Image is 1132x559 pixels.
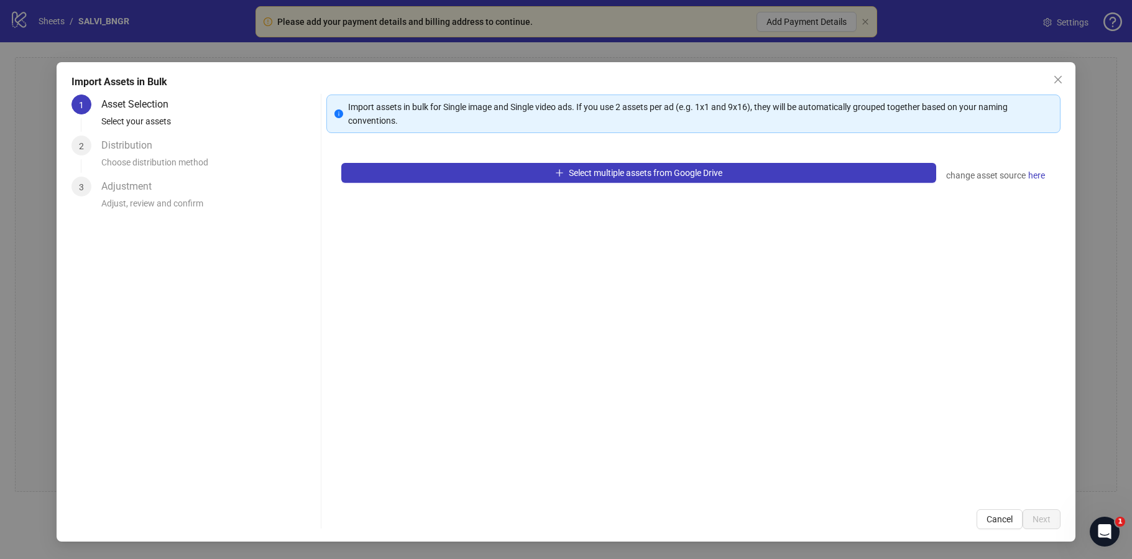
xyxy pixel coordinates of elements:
[1023,509,1061,529] button: Next
[101,177,162,196] div: Adjustment
[977,509,1023,529] button: Cancel
[555,169,564,177] span: plus
[101,114,316,136] div: Select your assets
[987,514,1013,524] span: Cancel
[946,168,1046,183] div: change asset source
[335,109,344,118] span: info-circle
[101,155,316,177] div: Choose distribution method
[79,100,84,110] span: 1
[79,141,84,151] span: 2
[1028,168,1046,183] a: here
[349,100,1052,127] div: Import assets in bulk for Single image and Single video ads. If you use 2 assets per ad (e.g. 1x1...
[1028,169,1045,182] span: here
[1053,75,1063,85] span: close
[1048,70,1068,90] button: Close
[101,95,178,114] div: Asset Selection
[79,182,84,192] span: 3
[101,196,316,218] div: Adjust, review and confirm
[569,168,722,178] span: Select multiple assets from Google Drive
[342,163,936,183] button: Select multiple assets from Google Drive
[101,136,162,155] div: Distribution
[1115,517,1125,527] span: 1
[1090,517,1120,547] iframe: Intercom live chat
[71,75,1061,90] div: Import Assets in Bulk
